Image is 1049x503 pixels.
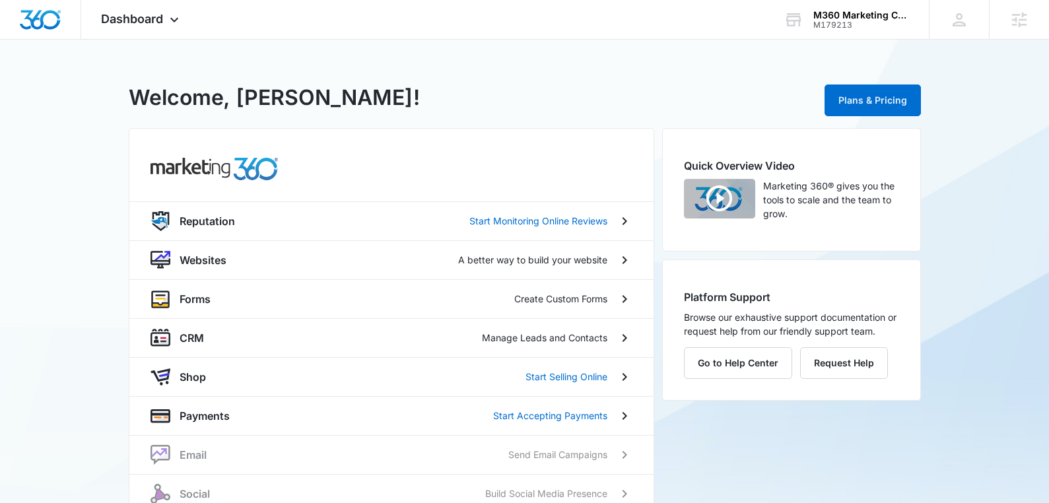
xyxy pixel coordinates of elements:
[825,94,921,106] a: Plans & Pricing
[151,158,279,180] img: common.products.marketing.title
[129,240,654,279] a: websiteWebsitesA better way to build your website
[800,357,888,368] a: Request Help
[129,279,654,318] a: formsFormsCreate Custom Forms
[684,310,899,338] p: Browse our exhaustive support documentation or request help from our friendly support team.
[151,445,170,465] img: nurture
[485,486,607,500] p: Build Social Media Presence
[684,357,800,368] a: Go to Help Center
[514,292,607,306] p: Create Custom Forms
[508,448,607,461] p: Send Email Campaigns
[180,330,204,346] p: CRM
[493,409,607,422] p: Start Accepting Payments
[825,84,921,116] button: Plans & Pricing
[813,20,910,30] div: account id
[129,82,420,114] h1: Welcome, [PERSON_NAME]!
[180,369,206,385] p: Shop
[129,201,654,240] a: reputationReputationStart Monitoring Online Reviews
[482,331,607,345] p: Manage Leads and Contacts
[180,252,226,268] p: Websites
[151,289,170,309] img: forms
[684,347,792,379] button: Go to Help Center
[684,158,899,174] h2: Quick Overview Video
[180,486,210,502] p: Social
[469,214,607,228] p: Start Monitoring Online Reviews
[129,435,654,474] a: nurtureEmailSend Email Campaigns
[101,12,163,26] span: Dashboard
[684,179,755,218] img: Quick Overview Video
[458,253,607,267] p: A better way to build your website
[525,370,607,384] p: Start Selling Online
[151,406,170,426] img: payments
[813,10,910,20] div: account name
[180,408,230,424] p: Payments
[763,179,899,220] p: Marketing 360® gives you the tools to scale and the team to grow.
[180,213,235,229] p: Reputation
[151,367,170,387] img: shopApp
[129,357,654,396] a: shopAppShopStart Selling Online
[800,347,888,379] button: Request Help
[684,289,899,305] h2: Platform Support
[180,447,207,463] p: Email
[151,328,170,348] img: crm
[180,291,211,307] p: Forms
[129,396,654,435] a: paymentsPaymentsStart Accepting Payments
[151,211,170,231] img: reputation
[151,250,170,270] img: website
[129,318,654,357] a: crmCRMManage Leads and Contacts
